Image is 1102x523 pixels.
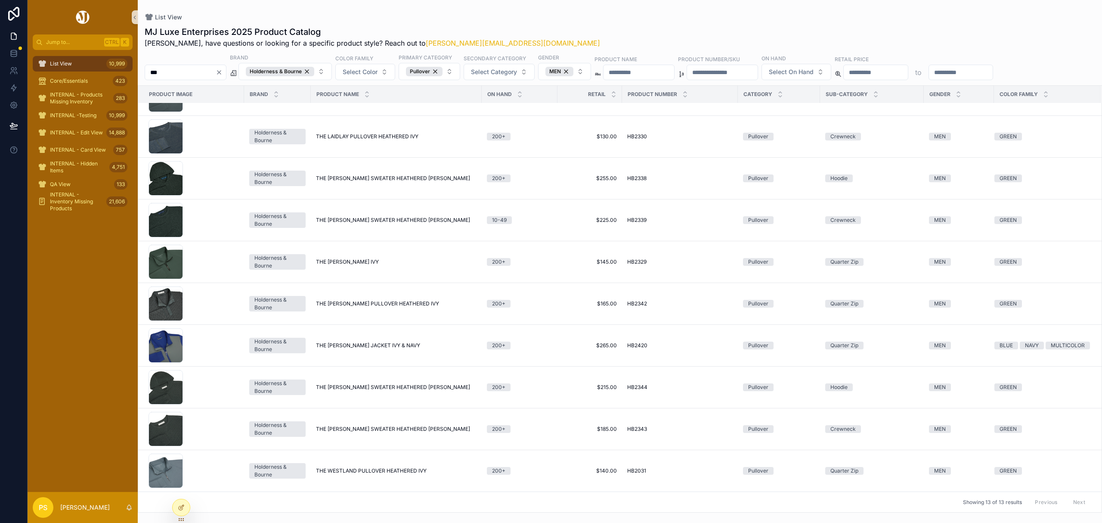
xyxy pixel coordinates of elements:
[487,342,552,349] a: 200+
[1000,342,1013,349] div: BLUE
[627,133,647,140] span: HB2330
[563,342,617,349] a: $265.00
[934,216,946,224] div: MEN
[106,59,127,69] div: 10,999
[39,502,47,513] span: PS
[748,467,768,475] div: Pullover
[343,68,378,76] span: Select Color
[50,181,71,188] span: QA View
[50,78,88,84] span: Core/Essentials
[934,383,946,391] div: MEN
[769,68,814,76] span: Select On Hand
[825,174,919,182] a: Hoodie
[994,342,1090,349] a: BLUENAVYMULTICOLOR
[748,425,768,433] div: Pullover
[678,55,740,63] label: Product Number/SKU
[74,10,91,24] img: App logo
[743,383,815,391] a: Pullover
[743,91,772,98] span: Category
[627,300,733,307] a: HB2342
[825,300,919,308] a: Quarter Zip
[994,258,1090,266] a: GREEN
[33,56,133,72] a: List View10,999
[33,108,133,123] a: INTERNAL -Testing10,999
[104,38,120,47] span: Ctrl
[934,467,946,475] div: MEN
[743,216,815,224] a: Pullover
[254,129,300,144] div: Holderness & Bourne
[545,67,573,76] div: MEN
[249,254,306,270] a: Holderness & Bourne
[487,467,552,475] a: 200+
[487,300,552,308] a: 200+
[830,133,856,140] div: Crewneck
[627,467,646,474] span: HB2031
[563,175,617,182] span: $255.00
[963,499,1022,506] span: Showing 13 of 13 results
[830,425,856,433] div: Crewneck
[114,179,127,190] div: 133
[994,383,1090,391] a: GREEN
[492,425,505,433] div: 200+
[627,384,647,391] span: HB2344
[216,69,226,76] button: Clear
[830,383,848,391] div: Hoodie
[538,63,591,80] button: Select Button
[830,258,858,266] div: Quarter Zip
[230,53,248,61] label: Brand
[464,64,535,80] button: Select Button
[50,91,110,105] span: INTERNAL - Products Missing Inventory
[492,342,505,349] div: 200+
[563,258,617,265] a: $145.00
[627,467,733,474] a: HB2031
[492,300,505,308] div: 200+
[994,467,1090,475] a: GREEN
[249,212,306,228] a: Holderness & Bourne
[627,133,733,140] a: HB2330
[316,133,477,140] a: THE LAIDLAY PULLOVER HEATHERED IVY
[563,384,617,391] span: $215.00
[471,68,517,76] span: Select Category
[748,174,768,182] div: Pullover
[238,63,332,80] button: Select Button
[545,67,573,76] button: Unselect MEN
[748,383,768,391] div: Pullover
[761,64,831,80] button: Select Button
[145,26,600,38] h1: MJ Luxe Enterprises 2025 Product Catalog
[627,342,733,349] a: HB2420
[316,300,477,307] a: THE [PERSON_NAME] PULLOVER HEATHERED IVY
[743,258,815,266] a: Pullover
[249,463,306,479] a: Holderness & Bourne
[250,91,268,98] span: Brand
[563,217,617,224] a: $225.00
[316,426,477,433] a: THE [PERSON_NAME] SWEATER HEATHERED [PERSON_NAME]
[254,254,300,270] div: Holderness & Bourne
[825,216,919,224] a: Crewneck
[934,300,946,308] div: MEN
[743,342,815,349] a: Pullover
[627,426,733,433] a: HB2343
[627,300,647,307] span: HB2342
[487,383,552,391] a: 200+
[1000,133,1017,140] div: GREEN
[835,55,869,63] label: Retail Price
[399,63,460,80] button: Select Button
[335,54,373,62] label: Color Family
[249,421,306,437] a: Holderness & Bourne
[487,133,552,140] a: 200+
[33,125,133,140] a: INTERNAL - Edit View14,888
[994,300,1090,308] a: GREEN
[934,174,946,182] div: MEN
[113,76,127,86] div: 423
[316,217,470,224] span: THE [PERSON_NAME] SWEATER HEATHERED [PERSON_NAME]
[1000,467,1017,475] div: GREEN
[929,91,950,98] span: Gender
[50,191,103,212] span: INTERNAL - Inventory Missing Products
[1000,216,1017,224] div: GREEN
[145,38,600,48] span: [PERSON_NAME], have questions or looking for a specific product style? Reach out to
[254,296,300,311] div: Holderness & Bourne
[563,426,617,433] span: $185.00
[1000,425,1017,433] div: GREEN
[761,54,786,62] label: On Hand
